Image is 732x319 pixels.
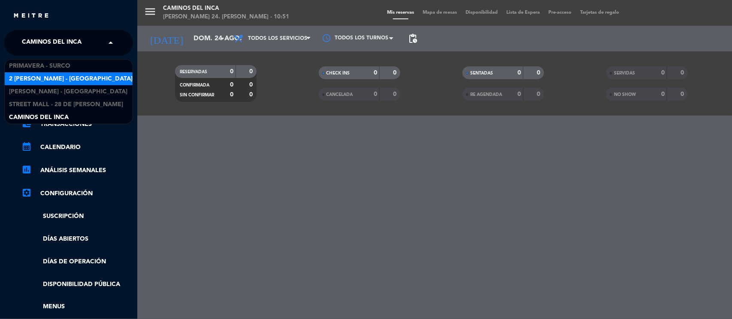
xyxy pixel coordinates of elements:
[9,87,127,97] span: [PERSON_NAME] - [GEOGRAPHIC_DATA]
[21,188,133,199] a: Configuración
[21,257,133,267] a: Días de Operación
[9,74,182,84] span: 2 [PERSON_NAME] - [GEOGRAPHIC_DATA][PERSON_NAME]
[21,165,133,176] a: assessmentANÁLISIS SEMANALES
[21,188,32,198] i: settings_applications
[408,33,418,44] span: pending_actions
[21,280,133,289] a: Disponibilidad pública
[21,164,32,175] i: assessment
[21,302,133,312] a: Menus
[21,142,133,152] a: calendar_monthCalendario
[9,100,123,110] span: Street Mall - 28 de [PERSON_NAME]
[13,13,49,19] img: MEITRE
[9,113,69,122] span: Caminos del Inca
[21,234,133,244] a: Días abiertos
[21,119,133,129] a: account_balance_walletTransacciones
[21,141,32,152] i: calendar_month
[21,212,133,221] a: Suscripción
[9,61,70,71] span: Primavera - Surco
[22,34,82,52] span: Caminos del Inca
